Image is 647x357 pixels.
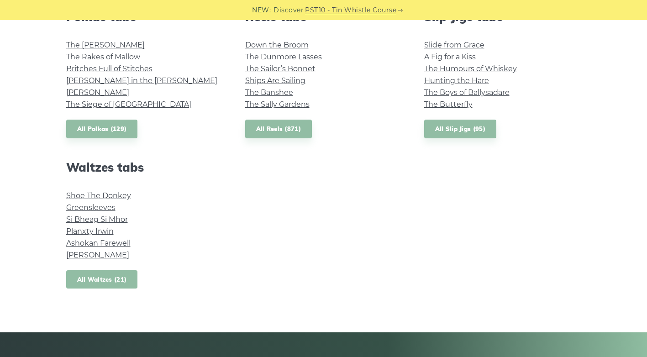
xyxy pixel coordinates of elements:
[66,227,114,236] a: Planxty Irwin
[424,88,510,97] a: The Boys of Ballysadare
[245,76,305,85] a: Ships Are Sailing
[66,76,217,85] a: [PERSON_NAME] in the [PERSON_NAME]
[424,52,476,61] a: A Fig for a Kiss
[305,5,396,16] a: PST10 - Tin Whistle Course
[424,76,489,85] a: Hunting the Hare
[66,100,191,109] a: The Siege of [GEOGRAPHIC_DATA]
[66,41,145,49] a: The [PERSON_NAME]
[424,120,496,138] a: All Slip Jigs (95)
[424,64,517,73] a: The Humours of Whiskey
[245,100,310,109] a: The Sally Gardens
[252,5,271,16] span: NEW:
[66,215,128,224] a: Si­ Bheag Si­ Mhor
[245,64,316,73] a: The Sailor’s Bonnet
[66,88,129,97] a: [PERSON_NAME]
[424,100,473,109] a: The Butterfly
[274,5,304,16] span: Discover
[66,120,138,138] a: All Polkas (129)
[66,52,140,61] a: The Rakes of Mallow
[245,52,322,61] a: The Dunmore Lasses
[66,239,131,247] a: Ashokan Farewell
[66,251,129,259] a: [PERSON_NAME]
[245,10,402,24] h2: Reels tabs
[245,120,312,138] a: All Reels (871)
[66,191,131,200] a: Shoe The Donkey
[424,41,484,49] a: Slide from Grace
[66,270,138,289] a: All Waltzes (21)
[66,64,153,73] a: Britches Full of Stitches
[66,10,223,24] h2: Polkas tabs
[245,88,293,97] a: The Banshee
[245,41,309,49] a: Down the Broom
[424,10,581,24] h2: Slip Jigs tabs
[66,160,223,174] h2: Waltzes tabs
[66,203,116,212] a: Greensleeves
